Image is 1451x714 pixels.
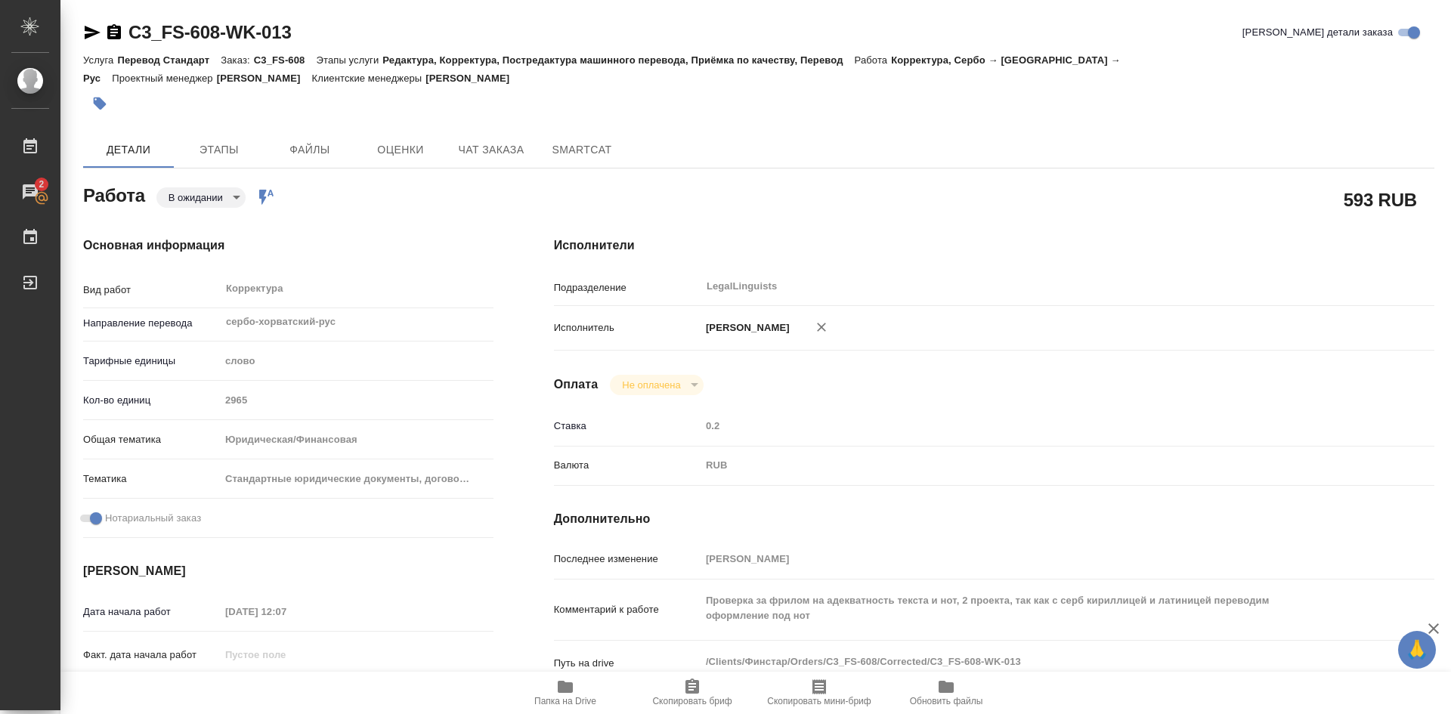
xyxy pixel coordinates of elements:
[701,453,1361,478] div: RUB
[1344,187,1417,212] h2: 593 RUB
[274,141,346,159] span: Файлы
[312,73,426,84] p: Клиентские менеджеры
[221,54,253,66] p: Заказ:
[83,316,220,331] p: Направление перевода
[4,173,57,211] a: 2
[701,588,1361,629] textarea: Проверка за фрилом на адекватность текста и нот, 2 проекта, так как с серб кириллицей и латиницей...
[254,54,317,66] p: C3_FS-608
[112,73,216,84] p: Проектный менеджер
[554,602,701,617] p: Комментарий к работе
[1398,631,1436,669] button: 🙏
[220,466,493,492] div: Стандартные юридические документы, договоры, уставы
[652,696,732,706] span: Скопировать бриф
[554,656,701,671] p: Путь на drive
[83,648,220,663] p: Факт. дата начала работ
[92,141,165,159] span: Детали
[183,141,255,159] span: Этапы
[128,22,292,42] a: C3_FS-608-WK-013
[883,672,1010,714] button: Обновить файлы
[105,511,201,526] span: Нотариальный заказ
[1242,25,1393,40] span: [PERSON_NAME] детали заказа
[455,141,527,159] span: Чат заказа
[534,696,596,706] span: Папка на Drive
[701,415,1361,437] input: Пустое поле
[610,375,703,395] div: В ожидании
[220,601,352,623] input: Пустое поле
[554,376,599,394] h4: Оплата
[217,73,312,84] p: [PERSON_NAME]
[83,23,101,42] button: Скопировать ссылку для ЯМессенджера
[554,236,1434,255] h4: Исполнители
[554,320,701,335] p: Исполнитель
[805,311,838,344] button: Удалить исполнителя
[83,181,145,208] h2: Работа
[83,393,220,408] p: Кол-во единиц
[425,73,521,84] p: [PERSON_NAME]
[83,432,220,447] p: Общая тематика
[220,427,493,453] div: Юридическая/Финансовая
[1404,634,1430,666] span: 🙏
[554,510,1434,528] h4: Дополнительно
[364,141,437,159] span: Оценки
[117,54,221,66] p: Перевод Стандарт
[156,187,246,208] div: В ожидании
[83,562,493,580] h4: [PERSON_NAME]
[83,236,493,255] h4: Основная информация
[554,458,701,473] p: Валюта
[83,54,117,66] p: Услуга
[29,177,53,192] span: 2
[220,389,493,411] input: Пустое поле
[554,552,701,567] p: Последнее изменение
[554,280,701,295] p: Подразделение
[701,548,1361,570] input: Пустое поле
[629,672,756,714] button: Скопировать бриф
[83,471,220,487] p: Тематика
[220,644,352,666] input: Пустое поле
[83,604,220,620] p: Дата начала работ
[767,696,871,706] span: Скопировать мини-бриф
[502,672,629,714] button: Папка на Drive
[220,348,493,374] div: слово
[83,354,220,369] p: Тарифные единицы
[546,141,618,159] span: SmartCat
[617,379,685,391] button: Не оплачена
[382,54,854,66] p: Редактура, Корректура, Постредактура машинного перевода, Приёмка по качеству, Перевод
[554,419,701,434] p: Ставка
[83,87,116,120] button: Добавить тэг
[316,54,382,66] p: Этапы услуги
[910,696,983,706] span: Обновить файлы
[756,672,883,714] button: Скопировать мини-бриф
[701,649,1361,675] textarea: /Clients/Финстар/Orders/C3_FS-608/Corrected/C3_FS-608-WK-013
[83,283,220,298] p: Вид работ
[105,23,123,42] button: Скопировать ссылку
[855,54,892,66] p: Работа
[164,191,227,204] button: В ожидании
[701,320,790,335] p: [PERSON_NAME]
